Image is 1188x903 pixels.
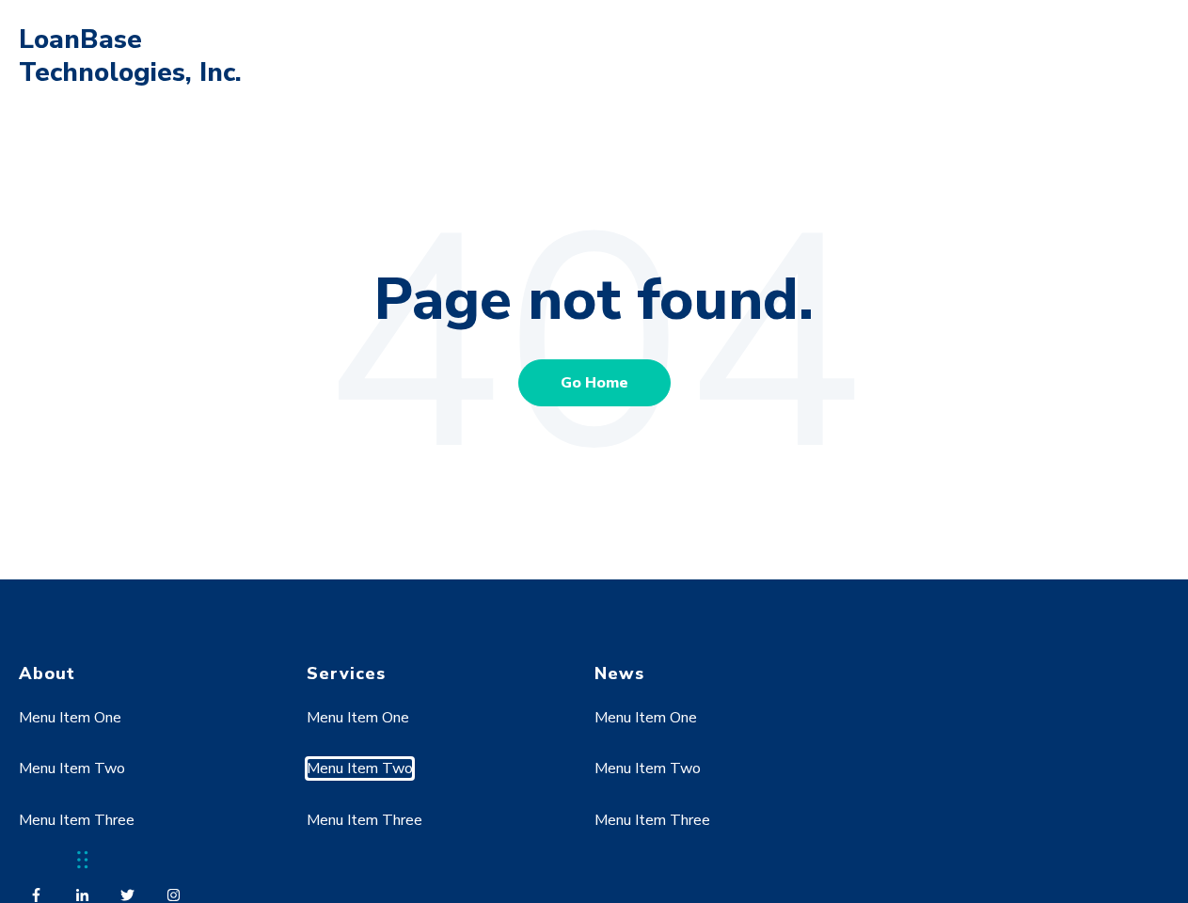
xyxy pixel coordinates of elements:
[307,663,560,685] h4: Services
[307,810,422,831] a: Menu Item Three
[307,758,413,779] a: Menu Item Two
[594,810,710,831] a: Menu Item Three
[594,758,701,779] a: Menu Item Two
[307,707,409,728] a: Menu Item One
[19,24,254,89] h1: LoanBase Technologies, Inc.
[19,685,272,876] div: Navigation Menu
[77,832,88,888] div: Drag
[19,707,121,728] a: Menu Item One
[594,685,847,876] div: Navigation Menu
[307,685,560,876] div: Navigation Menu
[19,263,1169,337] h1: Page not found.
[19,663,272,685] h4: About
[19,810,135,831] a: Menu Item Three
[19,758,125,779] a: Menu Item Two
[518,359,671,406] a: Go Home
[594,663,847,685] h4: News
[594,707,697,728] a: Menu Item One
